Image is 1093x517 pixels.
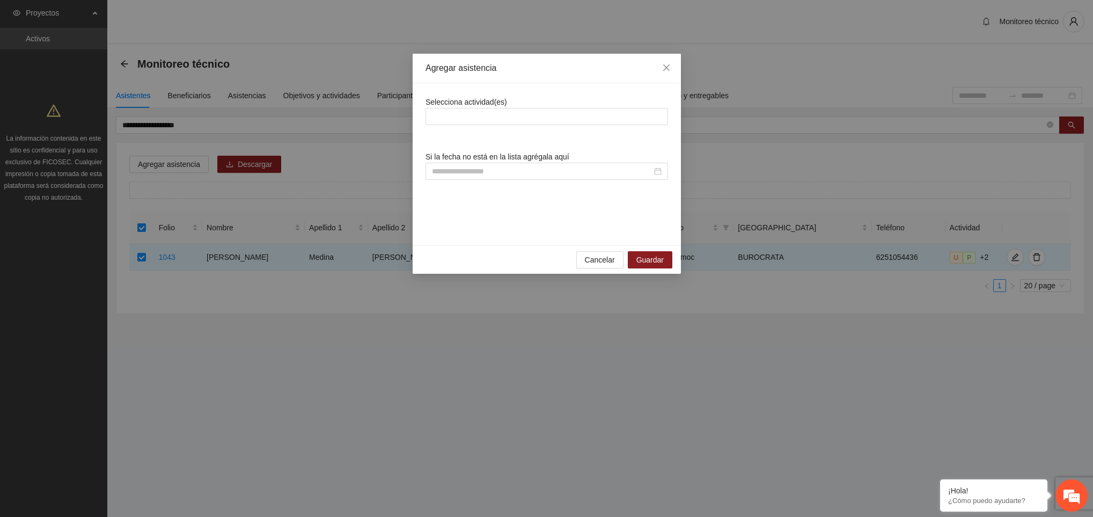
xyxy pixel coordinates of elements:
div: Chatee con nosotros ahora [56,55,180,69]
div: ¡Hola! [948,486,1039,495]
span: close [662,63,671,72]
button: Close [652,54,681,83]
div: Minimizar ventana de chat en vivo [176,5,202,31]
p: ¿Cómo puedo ayudarte? [948,497,1039,505]
span: Selecciona actividad(es) [426,98,507,106]
div: Agregar asistencia [426,62,668,74]
span: Estamos en línea. [62,143,148,252]
button: Guardar [627,251,672,268]
button: Cancelar [576,251,623,268]
textarea: Escriba su mensaje y pulse “Intro” [5,293,204,331]
span: Guardar [636,254,663,266]
span: Cancelar [584,254,614,266]
span: Si la fecha no está en la lista agrégala aquí [426,152,569,161]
